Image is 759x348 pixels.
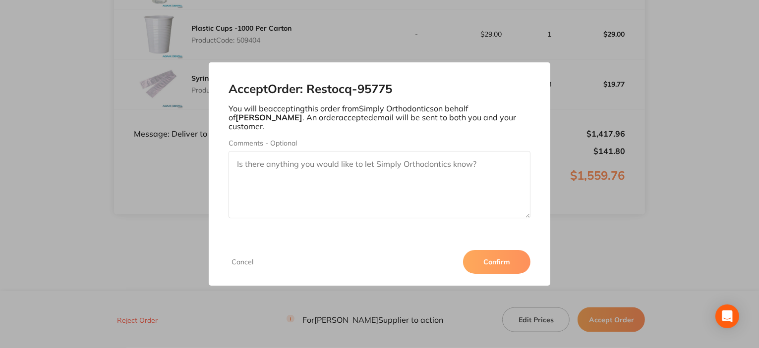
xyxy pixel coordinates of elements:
[235,112,302,122] b: [PERSON_NAME]
[715,304,739,328] div: Open Intercom Messenger
[229,104,530,131] p: You will be accepting this order from Simply Orthodontics on behalf of . An order accepted email ...
[229,257,256,266] button: Cancel
[229,82,530,96] h2: Accept Order: Restocq- 95775
[229,139,530,147] label: Comments - Optional
[463,250,530,274] button: Confirm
